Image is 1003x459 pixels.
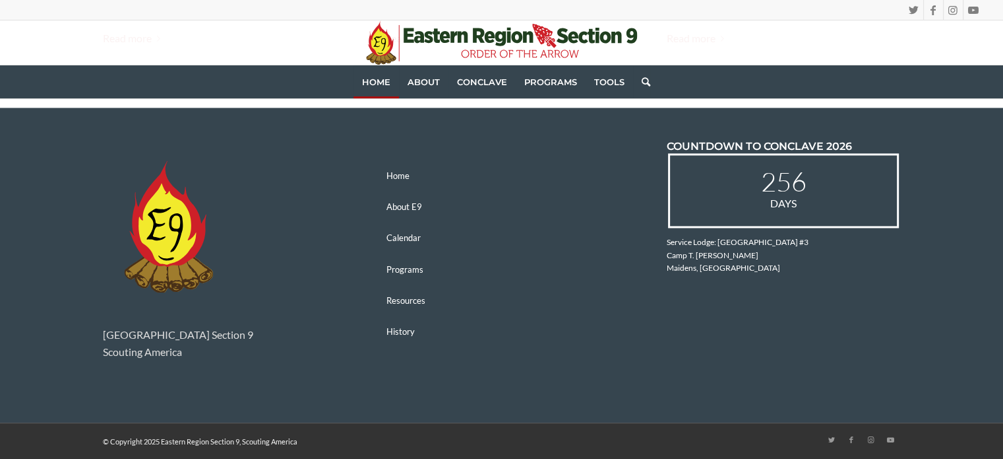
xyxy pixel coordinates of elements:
span: Days [683,195,884,212]
span: Service Lodge: [GEOGRAPHIC_DATA] #3 Camp T. [PERSON_NAME] Maidens, [GEOGRAPHIC_DATA] [667,237,808,273]
a: Programs [384,254,619,285]
a: About [399,65,448,98]
span: Programs [524,77,577,87]
p: [GEOGRAPHIC_DATA] Section 9 Scouting America [103,326,337,361]
a: Link to Facebook [841,430,861,450]
a: Home [384,160,619,192]
a: Home [353,65,399,98]
a: History [384,316,619,347]
span: COUNTDOWN TO CONCLAVE 2026 [667,140,852,153]
a: Tools [586,65,633,98]
span: Tools [594,77,624,87]
a: Search [633,65,650,98]
span: © Copyright 2025 Eastern Region Section 9, Scouting America [103,433,297,450]
a: Conclave [448,65,516,98]
a: Link to Instagram [861,430,881,450]
a: Calendar [384,223,619,254]
a: About E9 [384,192,619,223]
span: Conclave [457,77,507,87]
a: Resources [384,285,619,316]
a: Link to Youtube [881,430,901,450]
span: About [408,77,440,87]
span: Home [362,77,390,87]
a: Programs [516,65,586,98]
span: 256 [683,168,884,195]
a: Link to Twitter [822,430,841,450]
